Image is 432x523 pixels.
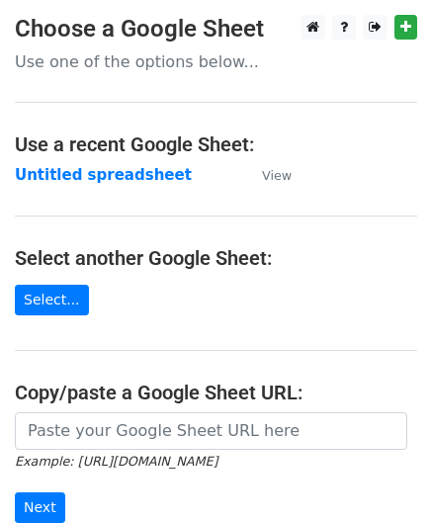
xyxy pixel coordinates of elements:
a: View [242,166,292,184]
p: Use one of the options below... [15,51,417,72]
a: Select... [15,285,89,315]
input: Paste your Google Sheet URL here [15,412,407,450]
h4: Use a recent Google Sheet: [15,132,417,156]
input: Next [15,492,65,523]
a: Untitled spreadsheet [15,166,192,184]
h4: Copy/paste a Google Sheet URL: [15,381,417,404]
small: Example: [URL][DOMAIN_NAME] [15,454,217,469]
small: View [262,168,292,183]
h4: Select another Google Sheet: [15,246,417,270]
h3: Choose a Google Sheet [15,15,417,44]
